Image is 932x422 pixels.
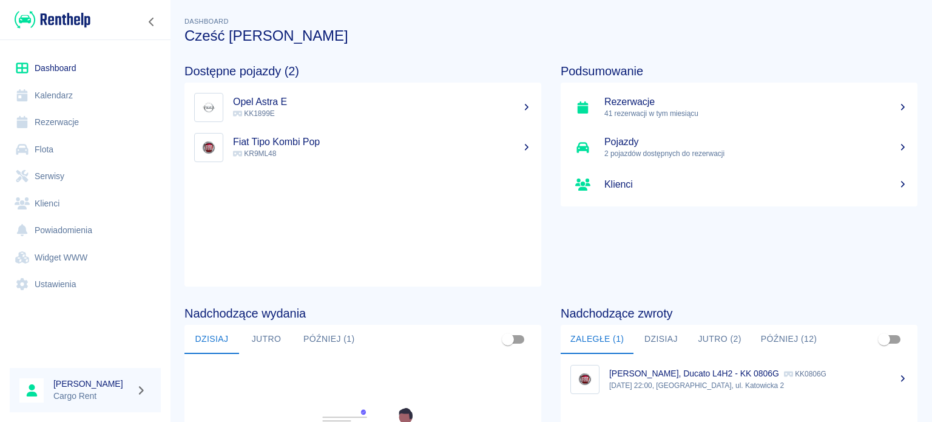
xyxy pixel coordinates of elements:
a: Image[PERSON_NAME], Ducato L4H2 - KK 0806G KK0806G[DATE] 22:00, [GEOGRAPHIC_DATA], ul. Katowicka 2 [561,359,917,400]
button: Później (12) [751,325,827,354]
a: Klienci [561,168,917,202]
p: [DATE] 22:00, [GEOGRAPHIC_DATA], ul. Katowicka 2 [609,380,908,391]
span: Dashboard [184,18,229,25]
p: 2 pojazdów dostępnych do rezerwacji [604,148,908,159]
p: Cargo Rent [53,390,131,403]
a: Ustawienia [10,271,161,298]
a: ImageFiat Tipo Kombi Pop KR9ML48 [184,128,541,168]
a: Widget WWW [10,244,161,271]
h4: Dostępne pojazdy (2) [184,64,541,78]
p: [PERSON_NAME], Ducato L4H2 - KK 0806G [609,369,779,378]
h5: Pojazdy [604,136,908,148]
a: Rezerwacje [10,109,161,136]
h5: Opel Astra E [233,96,532,108]
span: Pokaż przypisane tylko do mnie [873,328,896,351]
button: Jutro (2) [688,325,751,354]
button: Dzisiaj [633,325,688,354]
h4: Podsumowanie [561,64,917,78]
span: KK1899E [233,109,275,118]
h4: Nadchodzące wydania [184,306,541,321]
a: Rezerwacje41 rezerwacji w tym miesiącu [561,87,917,128]
h5: Fiat Tipo Kombi Pop [233,136,532,148]
p: 41 rezerwacji w tym miesiącu [604,108,908,119]
a: ImageOpel Astra E KK1899E [184,87,541,128]
a: Flota [10,136,161,163]
button: Później (1) [294,325,365,354]
span: KR9ML48 [233,149,276,158]
button: Dzisiaj [184,325,239,354]
a: Klienci [10,190,161,217]
h3: Cześć [PERSON_NAME] [184,27,917,44]
h5: Rezerwacje [604,96,908,108]
a: Kalendarz [10,82,161,109]
a: Dashboard [10,55,161,82]
p: KK0806G [784,370,826,378]
button: Jutro [239,325,294,354]
a: Powiadomienia [10,217,161,244]
img: Image [197,96,220,119]
h6: [PERSON_NAME] [53,378,131,390]
h5: Klienci [604,179,908,191]
button: Zaległe (1) [561,325,633,354]
img: Image [197,136,220,159]
img: Image [573,368,596,391]
a: Renthelp logo [10,10,90,30]
a: Serwisy [10,163,161,190]
button: Zwiń nawigację [143,14,161,30]
span: Pokaż przypisane tylko do mnie [496,328,519,351]
a: Pojazdy2 pojazdów dostępnych do rezerwacji [561,128,917,168]
h4: Nadchodzące zwroty [561,306,917,321]
img: Renthelp logo [15,10,90,30]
